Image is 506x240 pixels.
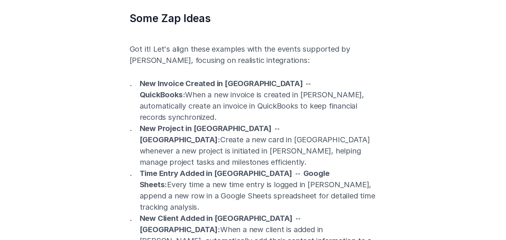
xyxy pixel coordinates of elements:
[140,124,283,144] strong: New Project in [GEOGRAPHIC_DATA] ↔ [GEOGRAPHIC_DATA]:
[140,214,304,234] strong: New Client Added in [GEOGRAPHIC_DATA] ↔ [GEOGRAPHIC_DATA]:
[130,12,377,25] h3: Some Zap Ideas
[140,79,314,99] strong: New Invoice Created in [GEOGRAPHIC_DATA] ↔ QuickBooks:
[140,168,377,213] p: Every time a new time entry is logged in [PERSON_NAME], append a new row in a Google Sheets sprea...
[140,169,331,189] strong: Time Entry Added in [GEOGRAPHIC_DATA] ↔ Google Sheets:
[140,78,377,123] p: When a new invoice is created in [PERSON_NAME], automatically create an invoice in QuickBooks to ...
[130,32,377,66] p: Got it! Let's align these examples with the events supported by [PERSON_NAME], focusing on realis...
[140,123,377,168] p: Create a new card in [GEOGRAPHIC_DATA] whenever a new project is initiated in [PERSON_NAME], help...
